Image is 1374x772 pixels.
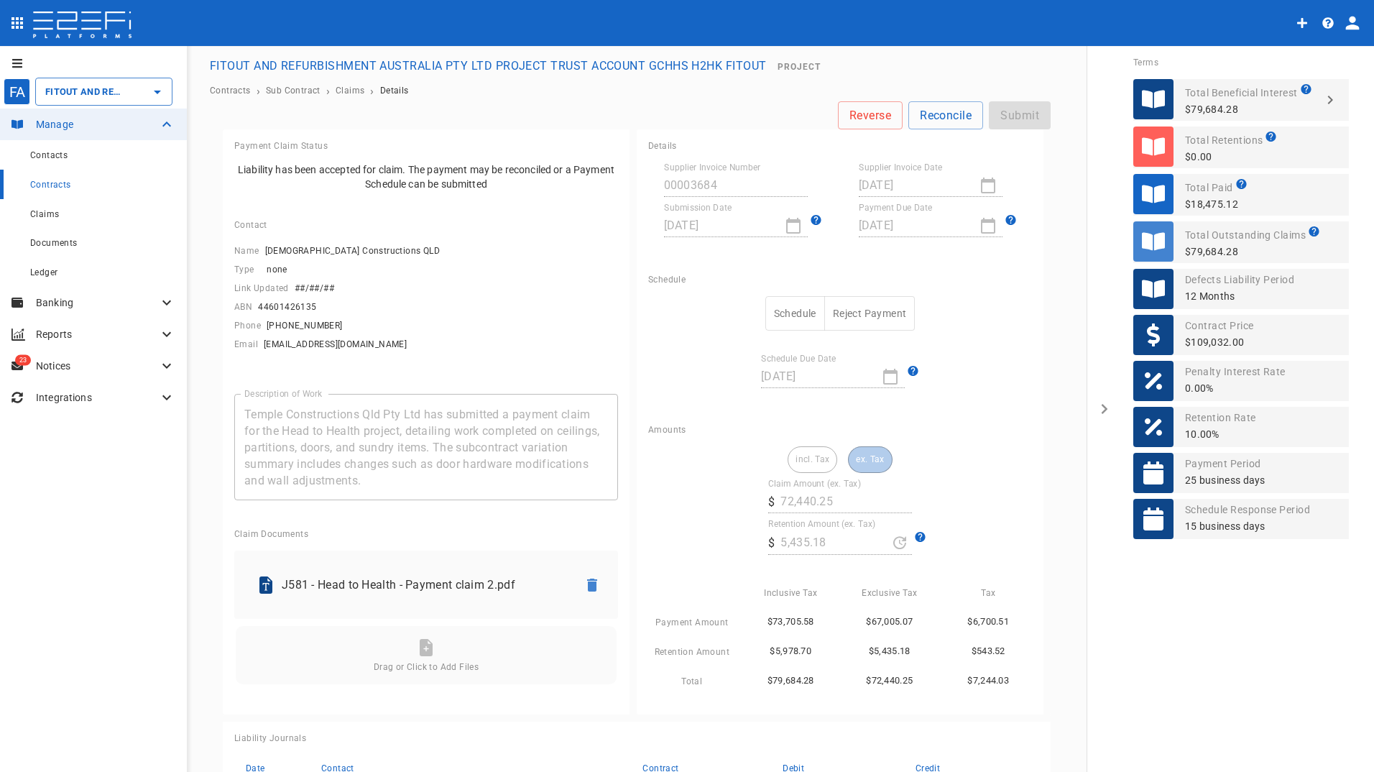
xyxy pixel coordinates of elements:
[234,246,259,256] span: Name
[30,180,71,190] span: Contracts
[1185,134,1263,146] span: Total Retentions
[747,613,835,630] p: $73,705.58
[147,82,167,102] button: Open
[945,672,1033,689] p: $7,244.03
[36,390,158,405] p: Integrations
[234,283,289,293] span: Link Updated
[234,220,267,230] span: Contact
[681,676,702,686] span: Total
[265,246,440,256] span: [DEMOGRAPHIC_DATA] Constructions QLD
[267,265,287,275] span: none
[264,339,407,349] span: [EMAIL_ADDRESS][DOMAIN_NAME]
[1185,320,1254,331] span: Contract Price
[655,617,729,628] span: Payment Amount
[768,494,775,510] p: $
[234,265,254,275] span: Type
[204,52,772,80] button: FITOUT AND REFURBISHMENT AUSTRALIA PTY LTD PROJECT TRUST ACCOUNT GCHHS H2HK FITOUT
[210,86,251,96] a: Contracts
[1185,380,1286,397] p: 0.00%
[838,101,903,129] button: Reverse
[768,478,861,490] label: Claim Amount (ex. Tax)
[1185,412,1256,423] span: Retention Rate
[981,588,995,598] span: Tax
[30,267,57,277] span: Ledger
[1185,504,1310,515] span: Schedule Response Period
[259,242,446,260] button: [DEMOGRAPHIC_DATA] Constructions QLD
[768,518,876,530] label: Retention Amount (ex. Tax)
[254,260,300,279] button: none
[1185,426,1256,443] p: 10.00%
[846,613,933,630] p: $67,005.07
[768,535,775,551] p: $
[1185,229,1306,241] span: Total Outstanding Claims
[234,733,306,743] span: Liability Journals
[1185,244,1320,260] p: $79,684.28
[36,327,158,341] p: Reports
[1185,334,1254,351] p: $109,032.00
[846,672,933,689] p: $72,440.25
[747,672,835,689] p: $79,684.28
[246,568,578,602] div: J581 - Head to Health - Payment claim 2.pdf
[655,647,729,657] span: Retention Amount
[258,302,316,312] span: 44601426135
[234,625,618,686] div: Drag or Click to Add Files
[824,296,916,331] button: Reject Payment
[336,86,364,96] a: Claims
[778,62,821,72] span: Project
[36,295,158,310] p: Banking
[648,425,686,435] span: Amounts
[1087,46,1122,772] button: open drawer
[862,588,917,598] span: Exclusive Tax
[370,89,374,93] li: ›
[1185,518,1310,535] p: 15 business days
[267,321,343,331] span: [PHONE_NUMBER]
[42,84,126,99] input: FITOUT AND REFURBISHMENT AUSTRALIA PTY LTD PROJECT TRUST ACCOUNT GCHHS H2HK FITOUT
[846,643,933,659] p: $5,435.18
[1185,101,1312,118] p: $79,684.28
[15,355,31,366] span: 23
[859,162,942,174] label: Supplier Invoice Date
[234,529,308,539] span: Claim Documents
[252,298,322,316] button: 44601426135
[234,339,258,349] span: Email
[289,279,340,298] button: ##/##/##
[859,202,933,214] label: Payment Due Date
[765,296,825,331] button: Schedule
[282,576,566,593] p: J581 - Head to Health - Payment claim 2.pdf
[761,353,836,365] label: Schedule Due Date
[945,613,1033,630] p: $6,700.51
[1185,274,1294,285] span: Defects Liability Period
[648,141,677,151] span: Details
[1185,288,1294,305] p: 12 Months
[664,202,732,214] label: Submission Date
[234,302,252,312] span: ABN
[244,387,323,400] label: Description of Work
[1185,458,1261,469] span: Payment Period
[1185,182,1233,193] span: Total Paid
[244,406,608,489] textarea: Temple Constructions Qld Pty Ltd has submitted a payment claim for the Head to Health project, de...
[908,101,983,129] button: Reconcile
[36,117,158,132] p: Manage
[234,141,328,151] span: Payment Claim Status
[266,86,321,96] span: Sub Contract
[945,643,1033,659] p: $543.52
[374,662,479,672] span: Drag or Click to Add Files
[1185,149,1277,165] p: $0.00
[295,283,334,293] span: ##/##/##
[261,316,349,335] button: [PHONE_NUMBER]
[36,359,158,373] p: Notices
[30,238,78,248] span: Documents
[764,588,817,598] span: Inclusive Tax
[1185,366,1286,377] span: Penalty Interest Rate
[4,78,30,105] div: FA
[326,89,330,93] li: ›
[380,86,409,96] a: Details
[257,89,260,93] li: ›
[648,275,686,285] span: Schedule
[30,209,59,219] span: Claims
[210,86,1351,96] nav: breadcrumb
[258,335,412,354] button: [EMAIL_ADDRESS][DOMAIN_NAME]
